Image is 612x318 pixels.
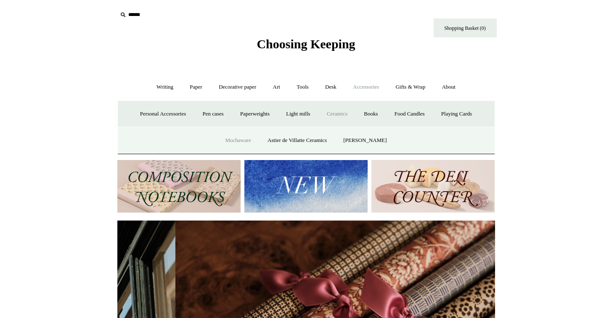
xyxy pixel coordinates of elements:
a: Pen cases [195,103,231,125]
a: Astier de Villatte Ceramics [260,129,334,152]
a: Mochaware [217,129,258,152]
a: Tools [289,76,316,98]
a: Decorative paper [211,76,264,98]
a: About [434,76,463,98]
a: Art [265,76,288,98]
a: Books [356,103,385,125]
a: Accessories [345,76,387,98]
span: Choosing Keeping [257,37,355,51]
a: Gifts & Wrap [388,76,433,98]
img: 202302 Composition ledgers.jpg__PID:69722ee6-fa44-49dd-a067-31375e5d54ec [117,160,241,213]
a: Shopping Basket (0) [434,18,497,37]
a: Desk [318,76,344,98]
a: Ceramics [319,103,355,125]
img: New.jpg__PID:f73bdf93-380a-4a35-bcfe-7823039498e1 [244,160,368,213]
a: Choosing Keeping [257,44,355,50]
a: Playing Cards [434,103,480,125]
a: Paper [182,76,210,98]
a: Paperweights [233,103,277,125]
a: [PERSON_NAME] [336,129,394,152]
img: The Deli Counter [371,160,495,213]
a: Writing [149,76,181,98]
a: Light mills [278,103,318,125]
a: Personal Accessories [132,103,193,125]
a: Food Candles [387,103,432,125]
